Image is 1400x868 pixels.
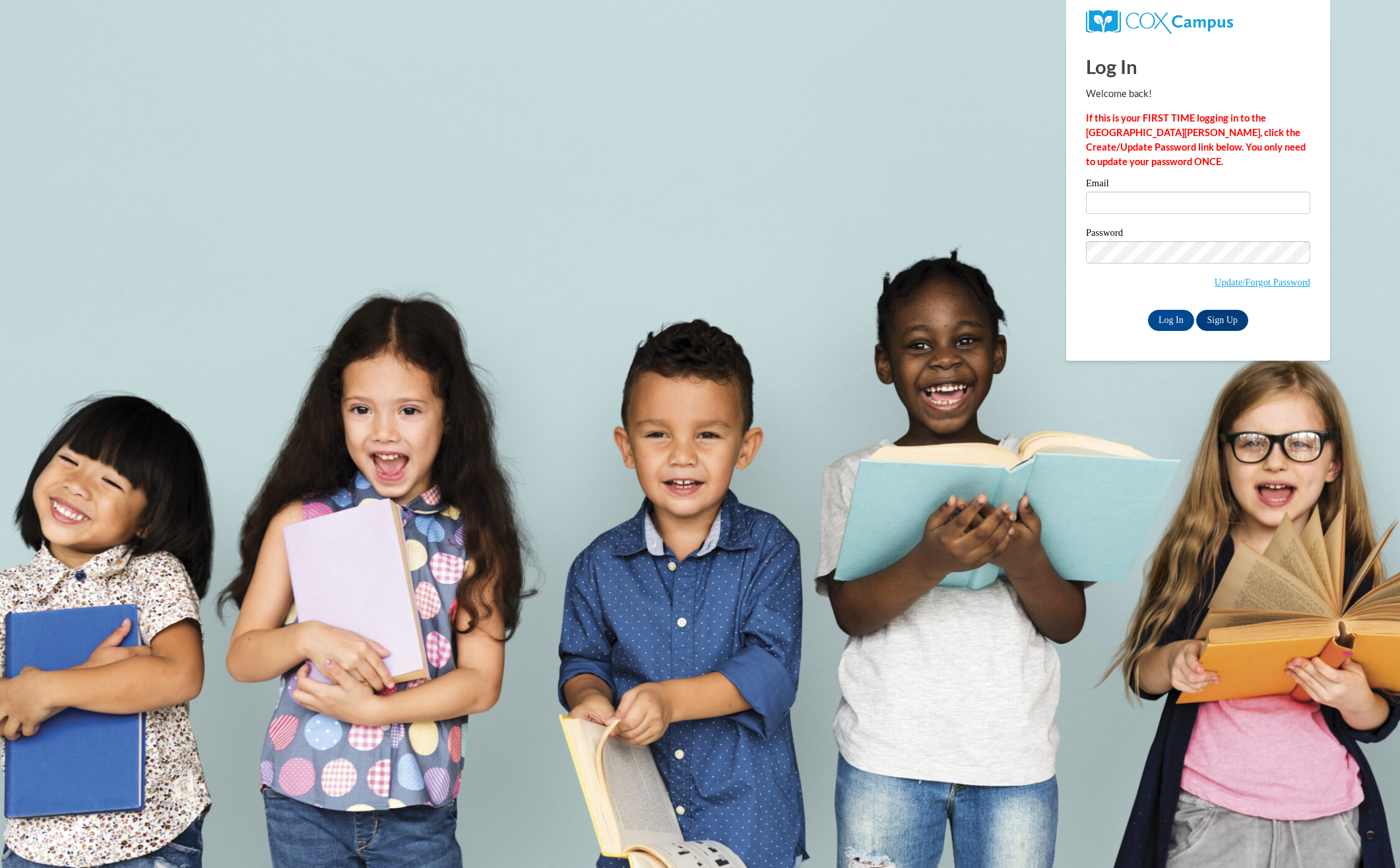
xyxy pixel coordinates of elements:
img: COX Campus [1086,10,1233,34]
label: Email [1086,178,1310,192]
a: COX Campus [1086,15,1233,26]
a: Sign Up [1196,310,1248,331]
h1: Log In [1086,53,1310,80]
input: Log In [1148,310,1194,331]
p: Welcome back! [1086,87,1310,101]
strong: If this is your FIRST TIME logging in to the [GEOGRAPHIC_DATA][PERSON_NAME], click the Create/Upd... [1086,112,1306,167]
a: Update/Forgot Password [1215,277,1310,287]
label: Password [1086,228,1310,241]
